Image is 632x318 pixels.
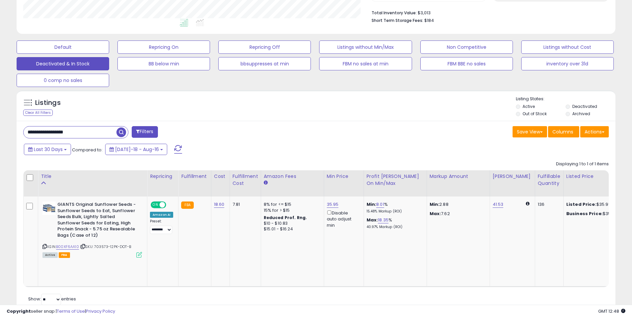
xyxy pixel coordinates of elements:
span: | SKU: 703573-12PK-DOT-B [80,244,131,249]
span: [DATE]-18 - Aug-16 [115,146,159,153]
b: Business Price: [566,210,603,217]
button: FBM no sales at min [319,57,412,70]
th: The percentage added to the cost of goods (COGS) that forms the calculator for Min & Max prices. [364,170,427,197]
div: Fulfillment Cost [233,173,258,187]
button: Columns [548,126,579,137]
span: 2025-09-16 12:48 GMT [598,308,625,314]
img: 51mL0PME4CL._SL40_.jpg [42,201,56,215]
div: $35.95 [566,211,621,217]
div: Clear All Filters [23,110,53,116]
button: FBM BBE no sales [420,57,513,70]
b: Total Inventory Value: [372,10,417,16]
a: Privacy Policy [86,308,115,314]
b: Min: [367,201,377,207]
button: 0 comp no sales [17,74,109,87]
strong: Max: [430,210,441,217]
button: [DATE]-18 - Aug-16 [105,144,167,155]
div: Amazon Fees [264,173,321,180]
b: GIANTS Original Sunflower Seeds - Sunflower Seeds to Eat, Sunflower Seeds Bulk, Lightly Salted Su... [57,201,138,240]
label: Out of Stock [523,111,547,117]
button: Non Competitive [420,40,513,54]
button: Default [17,40,109,54]
b: Short Term Storage Fees: [372,18,423,23]
b: Max: [367,217,378,223]
span: OFF [165,202,176,208]
div: $15.01 - $16.24 [264,226,319,232]
button: Listings without Min/Max [319,40,412,54]
div: Disable auto adjust min [327,209,359,228]
button: Filters [132,126,158,138]
p: Listing States: [516,96,615,102]
label: Archived [572,111,590,117]
p: 40.97% Markup (ROI) [367,225,422,229]
b: Reduced Prof. Rng. [264,215,307,220]
div: 8% for <= $15 [264,201,319,207]
button: Repricing On [117,40,210,54]
b: Listed Price: [566,201,597,207]
div: Cost [214,173,227,180]
div: Profit [PERSON_NAME] on Min/Max [367,173,424,187]
div: Displaying 1 to 1 of 1 items [556,161,609,167]
button: Listings without Cost [521,40,614,54]
button: Actions [580,126,609,137]
div: Preset: [150,219,173,234]
p: 15.48% Markup (ROI) [367,209,422,214]
span: ON [151,202,160,208]
div: Title [41,173,144,180]
a: 18.60 [214,201,225,208]
div: ASIN: [42,201,142,257]
span: All listings currently available for purchase on Amazon [42,252,58,258]
div: Amazon AI [150,212,173,218]
div: seller snap | | [7,308,115,315]
button: Last 30 Days [24,144,71,155]
div: % [367,217,422,229]
button: Repricing Off [218,40,311,54]
div: 7.81 [233,201,256,207]
label: Deactivated [572,104,597,109]
div: Repricing [150,173,176,180]
h5: Listings [35,98,61,108]
p: 2.88 [430,201,485,207]
label: Active [523,104,535,109]
span: Columns [552,128,573,135]
button: Deactivated & In Stock [17,57,109,70]
li: $3,013 [372,8,604,16]
span: Compared to: [72,147,103,153]
span: FBA [59,252,70,258]
a: 35.95 [327,201,339,208]
strong: Min: [430,201,440,207]
div: Fulfillment [181,173,208,180]
div: Min Price [327,173,361,180]
button: inventory over 31d [521,57,614,70]
div: Markup Amount [430,173,487,180]
small: Amazon Fees. [264,180,268,186]
div: 136 [538,201,558,207]
a: 8.01 [376,201,384,208]
a: 41.53 [493,201,504,208]
div: 15% for > $15 [264,207,319,213]
span: $184 [424,17,434,24]
div: % [367,201,422,214]
div: Listed Price [566,173,624,180]
div: $10 - $10.83 [264,221,319,226]
button: BB below min [117,57,210,70]
span: Show: entries [28,296,76,302]
a: B00XF6AA10 [56,244,79,250]
small: FBA [181,201,193,209]
a: Terms of Use [57,308,85,314]
a: 18.35 [378,217,388,223]
div: $35.95 [566,201,621,207]
button: Save View [513,126,547,137]
strong: Copyright [7,308,31,314]
button: bbsuppresses at min [218,57,311,70]
p: 7.62 [430,211,485,217]
span: Last 30 Days [34,146,63,153]
div: [PERSON_NAME] [493,173,532,180]
div: Fulfillable Quantity [538,173,561,187]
